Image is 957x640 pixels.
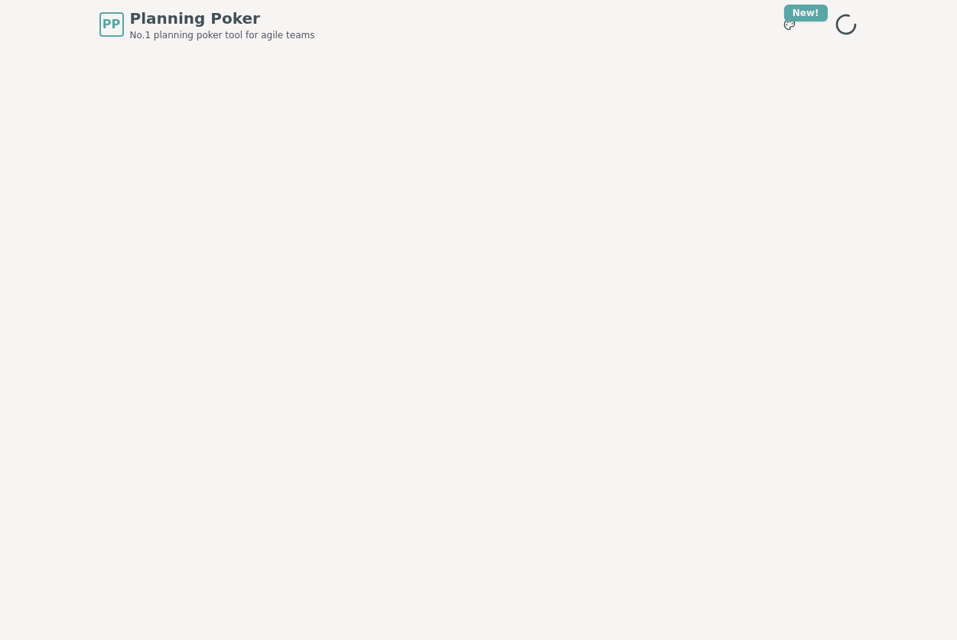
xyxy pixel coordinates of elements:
span: PP [103,15,120,34]
span: Planning Poker [130,8,315,29]
span: No.1 planning poker tool for agile teams [130,29,315,41]
a: PPPlanning PokerNo.1 planning poker tool for agile teams [99,8,315,41]
div: New! [784,5,828,21]
button: New! [776,11,803,38]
